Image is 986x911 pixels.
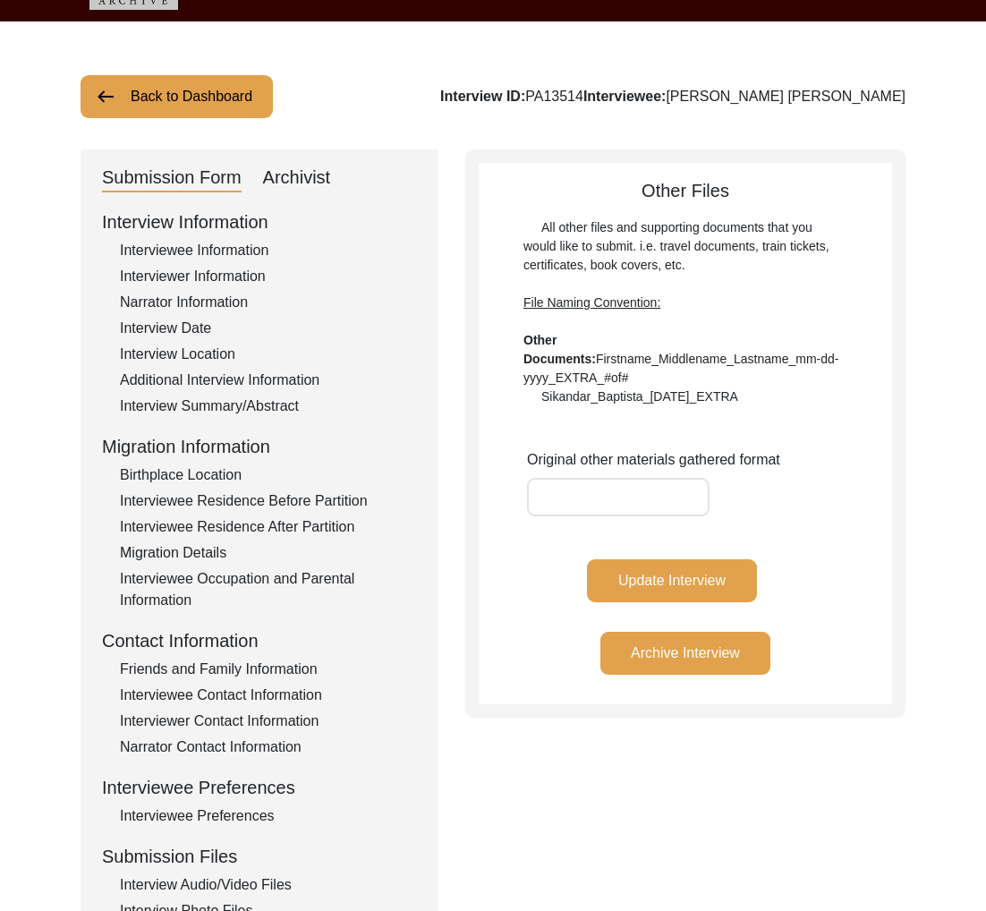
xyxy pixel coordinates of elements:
div: Other Files [479,177,892,406]
div: Interviewee Contact Information [120,685,417,706]
div: Interviewee Residence After Partition [120,516,417,538]
div: Interview Summary/Abstract [120,396,417,417]
div: Friends and Family Information [120,659,417,680]
div: Submission Form [102,164,242,192]
div: Migration Information [102,433,417,460]
b: Interview ID: [440,89,525,104]
div: Additional Interview Information [120,370,417,391]
label: Original other materials gathered format [527,449,780,471]
div: Narrator Information [120,292,417,313]
div: Interview Information [102,209,417,235]
div: All other files and supporting documents that you would like to submit. i.e. travel documents, tr... [523,218,847,406]
div: PA13514 [PERSON_NAME] [PERSON_NAME] [440,86,905,107]
div: Submission Files [102,843,417,870]
button: Archive Interview [600,632,770,675]
div: Interviewee Residence Before Partition [120,490,417,512]
b: Other Documents: [523,333,596,366]
div: Interviewee Occupation and Parental Information [120,568,417,611]
div: Interviewee Preferences [102,774,417,801]
div: Interview Location [120,344,417,365]
div: Interview Audio/Video Files [120,874,417,896]
span: File Naming Convention: [523,295,660,310]
button: Update Interview [587,559,757,602]
div: Interviewer Information [120,266,417,287]
div: Birthplace Location [120,464,417,486]
div: Interviewer Contact Information [120,711,417,732]
div: Interviewee Information [120,240,417,261]
div: Interview Date [120,318,417,339]
div: Migration Details [120,542,417,564]
button: Back to Dashboard [81,75,273,118]
div: Contact Information [102,627,417,654]
b: Interviewee: [583,89,666,104]
div: Archivist [263,164,331,192]
div: Interviewee Preferences [120,805,417,827]
div: Narrator Contact Information [120,736,417,758]
img: arrow-left.png [95,86,116,107]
